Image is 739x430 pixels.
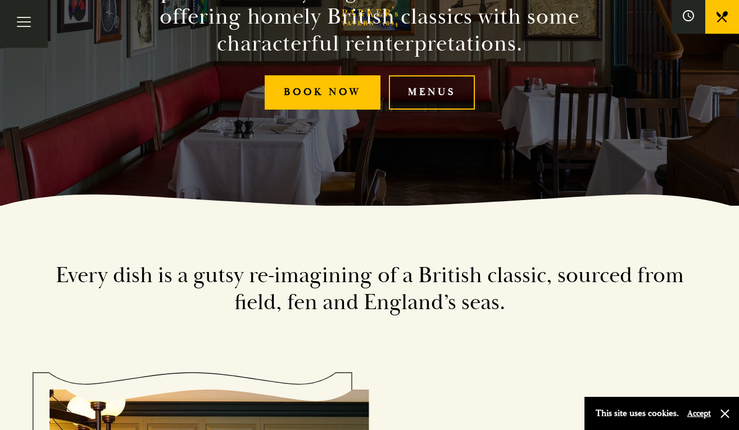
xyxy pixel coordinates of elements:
[687,408,711,419] button: Accept
[49,262,690,316] h2: Every dish is a gutsy re-imagining of a British classic, sourced from field, fen and England’s seas.
[596,405,679,422] p: This site uses cookies.
[719,408,731,419] button: Close and accept
[389,75,475,110] a: Menus
[265,75,380,110] a: Book Now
